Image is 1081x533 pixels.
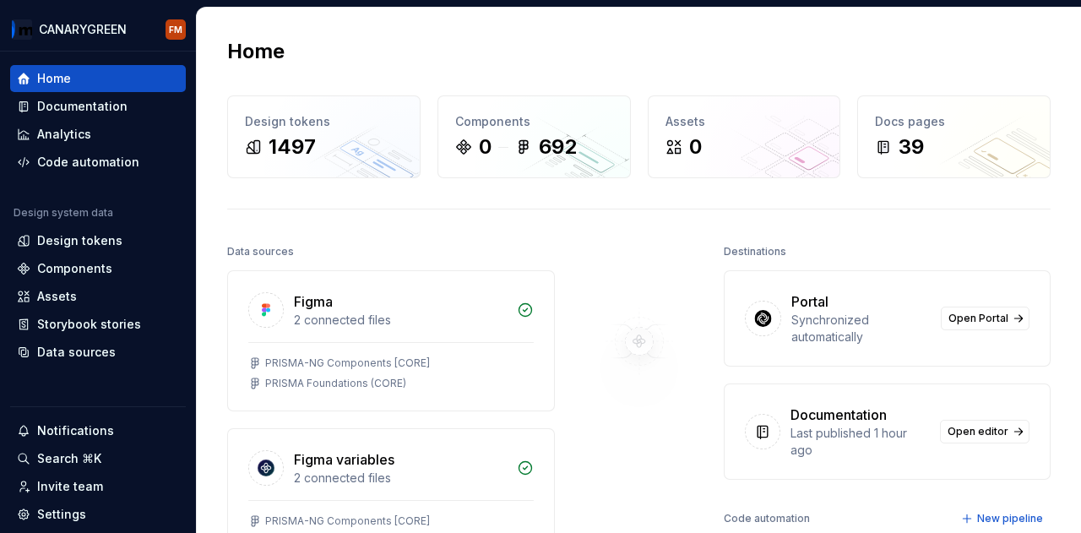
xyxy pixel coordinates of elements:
a: Design tokens1497 [227,95,421,178]
a: Documentation [10,93,186,120]
div: Figma [294,291,333,312]
a: Design tokens [10,227,186,254]
div: 39 [899,133,924,160]
div: Invite team [37,478,103,495]
a: Storybook stories [10,311,186,338]
div: Components [455,113,613,130]
div: 0 [689,133,702,160]
div: FM [169,23,182,36]
div: 0 [479,133,492,160]
div: Design tokens [37,232,122,249]
div: Synchronized automatically [791,312,932,345]
div: Assets [37,288,77,305]
div: Data sources [37,344,116,361]
a: Invite team [10,473,186,500]
a: Assets [10,283,186,310]
div: 2 connected files [294,470,507,487]
div: Docs pages [875,113,1033,130]
div: Portal [791,291,828,312]
div: Documentation [37,98,128,115]
div: Settings [37,506,86,523]
div: CANARYGREEN [39,21,127,38]
div: Last published 1 hour ago [790,425,931,459]
a: Home [10,65,186,92]
a: Assets0 [648,95,841,178]
div: 692 [539,133,577,160]
div: Data sources [227,240,294,264]
div: Components [37,260,112,277]
a: Code automation [10,149,186,176]
div: Home [37,70,71,87]
div: Design system data [14,206,113,220]
img: cb4637db-e7ba-439a-b7a7-bb3932b880a6.png [12,19,32,40]
span: New pipeline [977,512,1043,525]
div: Code automation [724,507,810,530]
div: PRISMA-NG Components [CORE] [265,514,430,528]
button: CANARYGREENFM [3,11,193,47]
div: 2 connected files [294,312,507,329]
div: Documentation [790,405,887,425]
div: Search ⌘K [37,450,101,467]
button: Notifications [10,417,186,444]
div: Analytics [37,126,91,143]
div: PRISMA-NG Components [CORE] [265,356,430,370]
a: Settings [10,501,186,528]
a: Docs pages39 [857,95,1051,178]
div: Storybook stories [37,316,141,333]
a: Figma2 connected filesPRISMA-NG Components [CORE]PRISMA Foundations (CORE) [227,270,555,411]
div: Figma variables [294,449,394,470]
div: Notifications [37,422,114,439]
button: New pipeline [956,507,1051,530]
div: Destinations [724,240,786,264]
button: Search ⌘K [10,445,186,472]
a: Analytics [10,121,186,148]
a: Open Portal [941,307,1029,330]
a: Open editor [940,420,1029,443]
a: Components [10,255,186,282]
h2: Home [227,38,285,65]
div: Code automation [37,154,139,171]
div: Assets [665,113,823,130]
div: 1497 [269,133,316,160]
span: Open Portal [948,312,1008,325]
span: Open editor [948,425,1008,438]
div: Design tokens [245,113,403,130]
a: Components0692 [437,95,631,178]
a: Data sources [10,339,186,366]
div: PRISMA Foundations (CORE) [265,377,406,390]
